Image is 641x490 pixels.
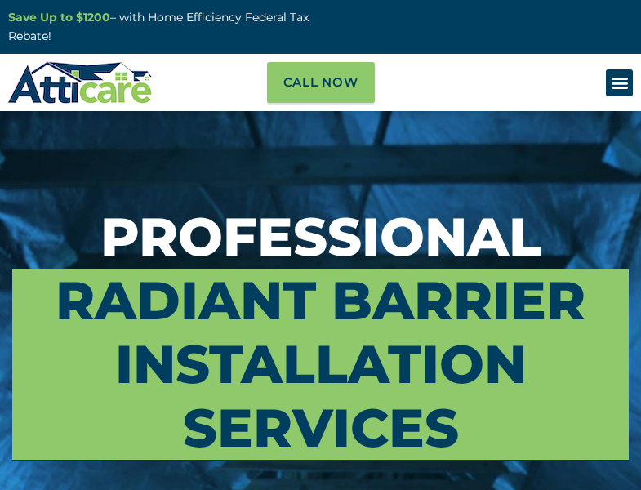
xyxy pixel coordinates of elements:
span: Call Now [283,70,358,95]
a: Save Up to $1200 [8,10,110,24]
div: Menu Toggle [606,69,633,96]
p: – with Home Efficiency Federal Tax Rebate! [8,8,313,46]
h3: Professional [12,205,629,460]
a: Call Now [267,62,375,103]
span: Radiant Barrier Installation Services [12,269,629,460]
